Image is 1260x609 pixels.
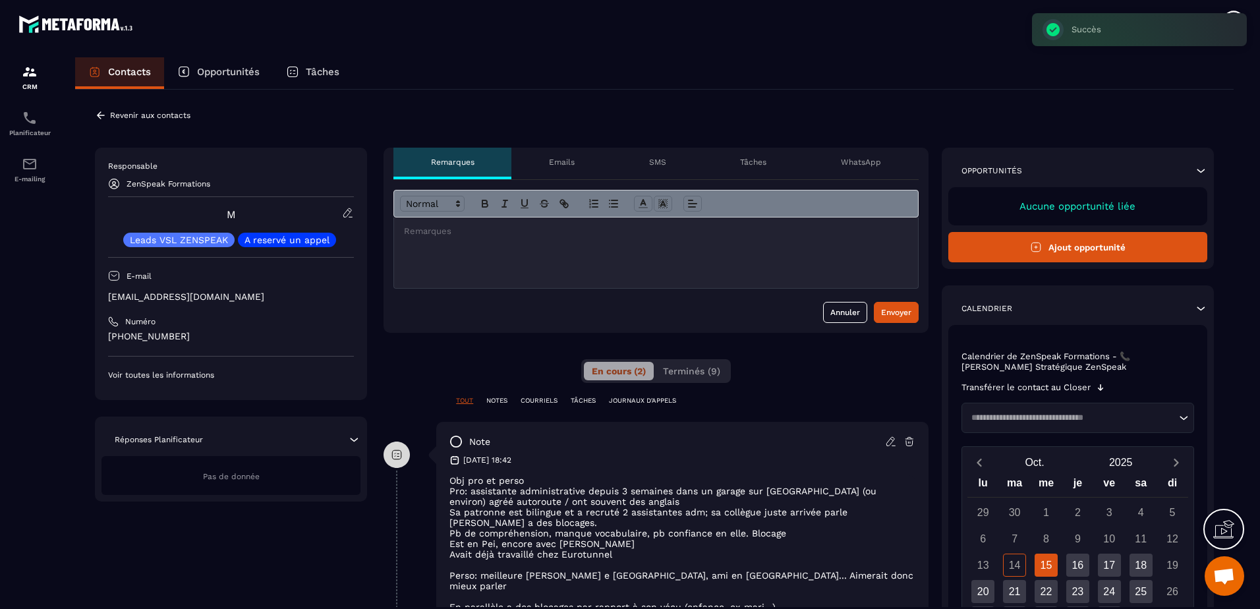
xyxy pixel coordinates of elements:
[521,396,558,405] p: COURRIELS
[961,165,1022,176] p: Opportunités
[967,474,999,497] div: lu
[1003,580,1026,603] div: 21
[1130,554,1153,577] div: 18
[1003,527,1026,550] div: 7
[3,146,56,192] a: emailemailE-mailing
[469,436,490,448] p: note
[1066,580,1089,603] div: 23
[449,486,915,507] p: Pro: assistante administrative depuis 3 semaines dans un garage sur [GEOGRAPHIC_DATA] (ou environ...
[961,351,1194,372] p: Calendrier de ZenSpeak Formations - 📞 [PERSON_NAME] Stratégique ZenSpeak
[197,66,260,78] p: Opportunités
[22,64,38,80] img: formation
[1066,554,1089,577] div: 16
[1093,474,1125,497] div: ve
[841,157,881,167] p: WhatsApp
[1066,501,1089,524] div: 2
[3,54,56,100] a: formationformationCRM
[1031,474,1062,497] div: me
[227,208,236,221] a: M
[125,316,156,327] p: Numéro
[1205,556,1244,596] div: Ouvrir le chat
[3,83,56,90] p: CRM
[3,175,56,183] p: E-mailing
[108,291,354,303] p: [EMAIL_ADDRESS][DOMAIN_NAME]
[967,411,1176,424] input: Search for option
[164,57,273,89] a: Opportunités
[244,235,329,245] p: A reservé un appel
[306,66,339,78] p: Tâches
[3,100,56,146] a: schedulerschedulerPlanificateur
[108,66,151,78] p: Contacts
[130,235,228,245] p: Leads VSL ZENSPEAK
[1161,527,1184,550] div: 12
[486,396,507,405] p: NOTES
[1161,501,1184,524] div: 5
[1098,554,1121,577] div: 17
[961,303,1012,314] p: Calendrier
[571,396,596,405] p: TÂCHES
[1130,580,1153,603] div: 25
[1125,474,1157,497] div: sa
[3,129,56,136] p: Planificateur
[609,396,676,405] p: JOURNAUX D'APPELS
[1161,554,1184,577] div: 19
[108,161,354,171] p: Responsable
[1164,453,1188,471] button: Next month
[971,501,994,524] div: 29
[108,370,354,380] p: Voir toutes les informations
[449,538,915,549] p: Est en Pei, encore avec [PERSON_NAME]
[18,12,137,36] img: logo
[592,366,646,376] span: En cours (2)
[881,306,911,319] div: Envoyer
[961,403,1194,433] div: Search for option
[1062,474,1093,497] div: je
[108,330,354,343] p: [PHONE_NUMBER]
[1003,501,1026,524] div: 30
[1098,501,1121,524] div: 3
[1035,527,1058,550] div: 8
[1066,527,1089,550] div: 9
[1098,580,1121,603] div: 24
[1098,527,1121,550] div: 10
[971,527,994,550] div: 6
[1130,527,1153,550] div: 11
[22,156,38,172] img: email
[740,157,766,167] p: Tâches
[127,179,210,188] p: ZenSpeak Formations
[1157,474,1188,497] div: di
[127,271,152,281] p: E-mail
[655,362,728,380] button: Terminés (9)
[961,382,1091,393] p: Transférer le contact au Closer
[463,455,511,465] p: [DATE] 18:42
[874,302,919,323] button: Envoyer
[649,157,666,167] p: SMS
[115,434,203,445] p: Réponses Planificateur
[971,554,994,577] div: 13
[992,451,1078,474] button: Open months overlay
[449,507,915,528] p: Sa patronne est bilingue et a recruté 2 assistantes adm; sa collègue juste arrivée parle [PERSON_...
[967,453,992,471] button: Previous month
[1130,501,1153,524] div: 4
[75,57,164,89] a: Contacts
[663,366,720,376] span: Terminés (9)
[449,549,915,560] p: Avait déjà travaillé chez Eurotunnel
[948,232,1207,262] button: Ajout opportunité
[961,200,1194,212] p: Aucune opportunité liée
[431,157,474,167] p: Remarques
[273,57,353,89] a: Tâches
[449,475,915,486] p: Obj pro et perso
[449,570,915,591] p: Perso: meilleure [PERSON_NAME] e [GEOGRAPHIC_DATA], ami en [GEOGRAPHIC_DATA]... Aimerait donc mie...
[449,528,915,538] p: Pb de compréhension, manque vocabulaire, pb confiance en elle. Blocage
[456,396,473,405] p: TOUT
[203,472,260,481] span: Pas de donnée
[1035,554,1058,577] div: 15
[1035,580,1058,603] div: 22
[823,302,867,323] button: Annuler
[971,580,994,603] div: 20
[1035,501,1058,524] div: 1
[110,111,190,120] p: Revenir aux contacts
[584,362,654,380] button: En cours (2)
[999,474,1031,497] div: ma
[549,157,575,167] p: Emails
[22,110,38,126] img: scheduler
